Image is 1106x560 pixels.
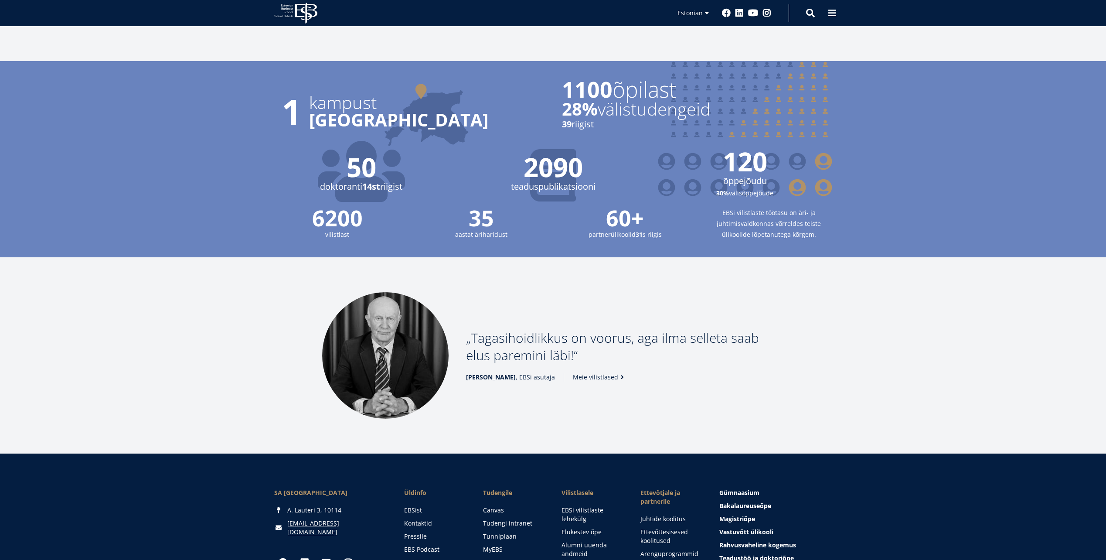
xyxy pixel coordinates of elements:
[483,506,544,515] a: Canvas
[658,188,832,198] small: välisõppejõude
[706,207,832,240] small: EBSi vilistlaste töötasu on äri- ja juhtimisvaldkonnas võrreldes teiste ülikoolide lõpetanutega k...
[636,230,643,239] strong: 31
[483,545,544,554] a: MyEBS
[418,229,544,240] small: aastat äriharidust
[573,373,627,382] a: Meie vilistlased
[274,154,449,180] span: 50
[287,519,387,536] a: [EMAIL_ADDRESS][DOMAIN_NAME]
[562,118,572,130] strong: 39
[562,207,688,229] span: 60+
[640,550,702,558] a: Arenguprogrammid
[466,154,640,180] span: 2090
[274,180,449,193] span: doktoranti riigist
[404,532,466,541] a: Pressile
[716,189,729,197] strong: 30%
[640,515,702,523] a: Juhtide koolitus
[562,97,598,121] strong: 28%
[322,292,449,419] img: Madis Habakuk
[274,506,387,515] div: A. Lauteri 3, 10114
[562,118,789,131] small: riigist
[719,541,796,549] span: Rahvusvaheline kogemus
[418,207,544,229] span: 35
[274,229,401,240] small: vilistlast
[748,9,758,17] a: Youtube
[562,100,789,118] span: välistudengeid
[719,515,832,523] a: Magistriõpe
[719,502,771,510] span: Bakalaureuseõpe
[719,515,755,523] span: Magistriõpe
[274,207,401,229] span: 6200
[404,488,466,497] span: Üldinfo
[404,506,466,515] a: EBSist
[466,329,784,364] p: Tagasihoidlikkus on voorus, aga ilma selleta saab elus paremini läbi!
[640,528,702,545] a: Ettevõttesisesed koolitused
[483,532,544,541] a: Tunniplaan
[562,506,623,523] a: EBSi vilistlaste lehekülg
[466,180,640,193] span: teaduspublikatsiooni
[762,9,771,17] a: Instagram
[466,373,516,381] strong: [PERSON_NAME]
[483,488,544,497] a: Tudengile
[404,545,466,554] a: EBS Podcast
[722,9,731,17] a: Facebook
[562,528,623,536] a: Elukestev õpe
[562,229,688,240] small: partnerülikoolid s riigis
[735,9,744,17] a: Linkedin
[562,75,613,104] strong: 1100
[309,94,544,111] span: kampust
[719,528,832,536] a: Vastuvõtt ülikooli
[658,148,832,174] span: 120
[719,488,759,497] span: Gümnaasium
[404,519,466,528] a: Kontaktid
[719,541,832,550] a: Rahvusvaheline kogemus
[719,488,832,497] a: Gümnaasium
[274,94,309,129] span: 1
[483,519,544,528] a: Tudengi intranet
[274,488,387,497] div: SA [GEOGRAPHIC_DATA]
[719,502,832,510] a: Bakalaureuseõpe
[562,488,623,497] span: Vilistlasele
[309,108,488,132] strong: [GEOGRAPHIC_DATA]
[658,174,832,188] span: õppejõudu
[719,528,773,536] span: Vastuvõtt ülikooli
[640,488,702,506] span: Ettevõtjale ja partnerile
[466,373,555,382] span: , EBSi asutaja
[562,79,789,100] span: õpilast
[562,541,623,558] a: Alumni uuenda andmeid
[362,181,380,192] strong: 14st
